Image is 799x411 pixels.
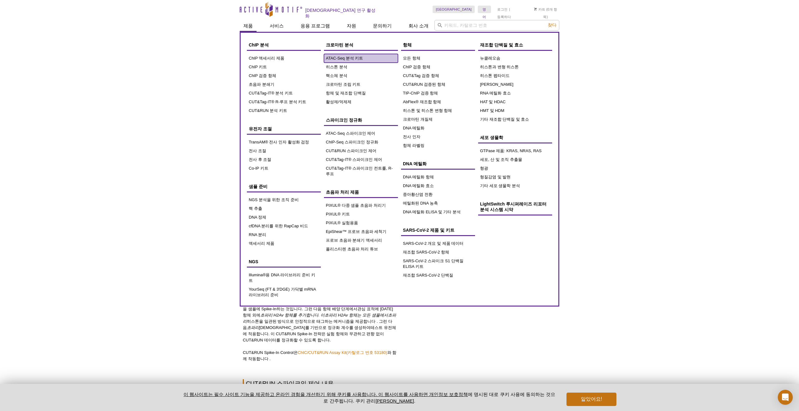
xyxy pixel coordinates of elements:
a: 크로마틴 분석 [324,39,398,51]
font: DNA 메틸화 [403,161,427,166]
font: 문의하기 [373,23,392,28]
a: 기타 재조합 단백질 및 효소 [478,115,552,124]
a: PIXUL® 다중 샘플 초음파 처리기 [324,201,398,210]
font: 히스톤 펩타이드 [480,73,510,78]
font: . 쿠키 관리 [353,398,376,404]
font: 알았어요! [581,396,602,402]
a: 형광 [478,164,552,173]
a: SARS-CoV-2 개요 및 제품 데이터 [401,239,475,248]
font: DNA 메틸화 효소 [403,183,434,188]
a: 회사 소개 [405,20,432,32]
a: ChIP 키트 [247,63,321,71]
a: DNA 메틸화 [401,124,475,133]
font: Illumina®용 DNA 라이브러리 준비 키트 [249,273,315,283]
a: TIP-ChIP 검증 항체 [401,89,475,98]
font: 초파리 H2Av 항체를 추가합니다. 이 [260,313,325,317]
font: 형광 [480,166,488,171]
font: 크로마틴 조립 키트 [326,82,360,87]
img: 장바구니 [534,7,537,11]
font: 카트 [538,7,545,11]
font: 제품 [243,23,253,28]
font: SARS-CoV-2 개요 및 제품 데이터 [403,241,463,246]
font: HMT 및 HDM [480,108,504,113]
a: PIXUL® 실험용품 [324,219,398,227]
a: 제품 [240,20,257,32]
font: ChIP 검증 항체 [403,65,430,69]
a: ChIP 검증 항체 [247,71,321,80]
font: 재조합 SARS-CoV-2 항체 [403,250,449,254]
a: [PERSON_NAME] [478,80,552,89]
font: 전사 후 조절 [249,157,271,162]
a: HMT 및 HDM [478,106,552,115]
font: (0개 항목) [543,7,557,19]
a: PIXUL® 키트 [324,210,398,219]
a: 초음파 처리 제품 [324,186,398,198]
a: 크로마틴 개질제 [401,115,475,124]
font: CUT&Tag-IT® R-루프 분석 키트 [249,99,306,104]
font: 크로마틴 분석 [326,42,353,47]
font: [PERSON_NAME] [480,82,513,87]
a: cfDNA 분리를 위한 RapCap 비드 [247,222,321,230]
font: 히스톤 분석 [326,65,347,69]
font: RNA 분리 [249,232,266,237]
a: YourSeq (FT & 3'DGE) 가닥별 mRNA 라이브러리 준비 [247,285,321,299]
a: 히스톤과 변형 히스톤 [478,63,552,71]
font: 핵 추출 [249,206,262,211]
a: 기타 세포 생물학 분석 [478,181,552,190]
a: 이 웹사이트는 필수 사이트 기능을 제공하고 온라인 경험을 개선하기 위해 쿠키를 사용합니다. 이 웹사이트를 사용하면 개인정보 보호정책 [184,392,468,397]
a: GTPase 제품: KRAS, NRAS, RAS [478,147,552,155]
font: CUT&RUN 분석 키트 [249,108,287,113]
a: SARS-CoV-2 제품 및 키트 [401,224,475,236]
font: cfDNA 분리를 위한 RapCap 비드 [249,224,308,228]
font: 재조합 SARS-CoV-2 단백질 [403,273,453,278]
font: ATAC-Seq 스파이크인 제어 [326,131,375,136]
font: 항체 [403,42,412,47]
a: 재조합 SARS-CoV-2 단백질 [401,271,475,280]
font: 샘플 준비 [249,184,267,189]
font: CUT&RUN 스파이크인 제어 내용 [246,380,334,387]
font: 세포, 산 및 조직 추출물 [480,157,522,162]
font: 히스톤을 일관된 방식으로 안정적으로 태그하는 메커니즘을 제공합니다 . 그런 다음 [243,319,392,330]
font: AbFlex® 재조합 항체 [403,99,441,104]
font: 응용 프로그램 [301,23,330,28]
font: 유전자 조절 [249,126,272,131]
a: 폴리스티렌 초음파 처리 튜브 [324,245,398,254]
font: 항체 라벨링 [403,143,424,148]
font: NGS [249,259,258,264]
a: ChIP 액세서리 제품 [247,54,321,63]
a: 재조합 SARS-CoV-2 항체 [401,248,475,257]
a: ChIP 분석 [247,39,321,51]
font: 에 명시된 대로 쿠키 사용에 동의하는 것으로 간주됩니다 [323,392,555,404]
font: . [414,398,415,404]
a: CUT&Tag-IT® 스파이크인 컨트롤, R-루프 [324,164,398,178]
a: 핵소체 분석 [324,71,398,80]
a: TransAM® 전사 인자 활성화 검정 [247,138,321,147]
a: DNA 정제 [247,213,321,222]
font: ChIC/CUT&RUN Assay Kit(카탈로그 번호 53180) [298,350,387,355]
a: 전사 후 조절 [247,155,321,164]
font: ChIP 액세서리 제품 [249,56,284,60]
button: [PERSON_NAME] [375,398,414,404]
font: DNA 메틸화 항체 [403,175,434,179]
font: DNA 메틸화 [403,126,424,130]
font: 초파리 [243,313,396,324]
a: NGS [247,256,321,268]
font: 초파리 [247,325,259,330]
a: 전사 인자 [401,133,475,141]
font: 메틸화된 DNA 농축 [403,201,438,205]
a: DNA 메틸화 효소 [401,181,475,190]
a: 응용 프로그램 [297,20,334,32]
a: 메틸화된 DNA 농축 [401,199,475,208]
a: AbFlex® 재조합 항체 [401,98,475,106]
a: 프로브 초음파 분쇄기 액세서리 [324,236,398,245]
font: CUT&Tag-IT® 스파이크인 컨트롤, R-루프 [326,166,393,176]
font: CUT&RUN 스파이크인 제어 [326,148,376,153]
a: 세포, 산 및 조직 추출물 [478,155,552,164]
font: CUT&Tag 검증 항체 [403,73,439,78]
font: 영어 [483,7,486,19]
font: 세포 생물학 [480,135,503,140]
a: 히스톤 펩타이드 [478,71,552,80]
font: ATAC-Seq 분석 키트 [326,56,363,60]
a: 스파이크인 정규화 [324,114,398,126]
a: LightSwitch 루시퍼레이즈 리포터 분석 시스템 시약 [478,198,552,215]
